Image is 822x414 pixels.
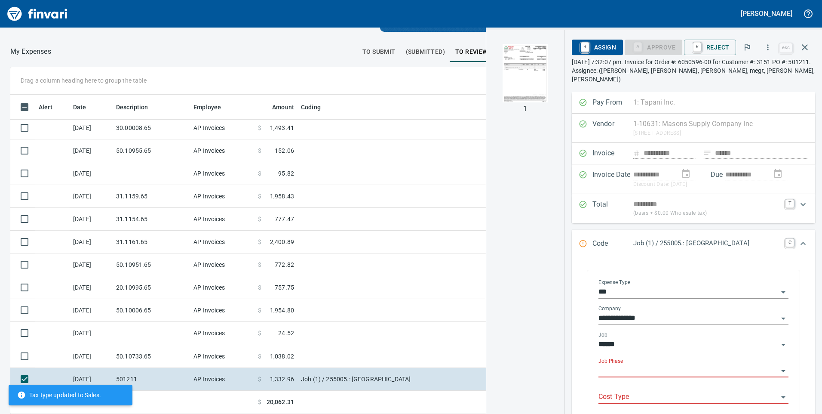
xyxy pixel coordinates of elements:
a: R [581,42,589,52]
span: $ [258,169,261,178]
p: Code [592,238,633,250]
label: Job [598,332,607,337]
span: $ [258,215,261,223]
td: 20.10995.65 [113,276,190,299]
button: More [758,38,777,57]
span: (Submitted) [406,46,445,57]
td: AP Invoices [190,276,255,299]
span: 1,954.80 [270,306,294,315]
td: [DATE] [70,368,113,391]
p: Drag a column heading here to group the table [21,76,147,85]
span: 757.75 [275,283,294,292]
span: Close invoice [777,37,815,58]
button: Flag [738,38,757,57]
span: $ [258,238,261,246]
span: 1,332.96 [270,375,294,383]
span: 152.06 [275,146,294,155]
span: Amount [272,102,294,112]
td: [DATE] [70,208,113,231]
a: C [785,238,794,247]
td: AP Invoices [190,322,255,345]
span: Reject [691,40,729,55]
h5: [PERSON_NAME] [741,9,792,18]
td: [DATE] [70,345,113,368]
span: Description [116,102,159,112]
span: Employee [193,102,232,112]
td: 31.1159.65 [113,185,190,208]
button: Open [777,339,789,351]
p: [DATE] 7:32:07 pm. Invoice for Order #: 6050596-00 for Customer #: 3151 PO #: 501211. Assignee: (... [572,58,815,83]
span: 20,062.31 [267,398,294,407]
span: Assign [579,40,616,55]
button: [PERSON_NAME] [739,7,794,20]
label: Expense Type [598,280,630,285]
td: 50.10006.65 [113,299,190,322]
span: $ [258,124,261,132]
td: AP Invoices [190,185,255,208]
span: 2,400.89 [270,238,294,246]
td: [DATE] [70,253,113,276]
button: Open [777,365,789,377]
a: esc [779,43,792,53]
p: 1 [523,104,527,114]
td: 31.1154.65 [113,208,190,231]
td: 31.1161.65 [113,231,190,253]
td: [DATE] [70,185,113,208]
span: $ [258,329,261,337]
span: $ [258,146,261,155]
span: $ [258,192,261,201]
span: Coding [301,102,321,112]
span: $ [258,352,261,361]
p: (basis + $0.00 Wholesale tax) [633,209,780,218]
p: Total [592,199,633,218]
span: $ [258,375,261,383]
span: Alert [39,102,52,112]
span: Alert [39,102,64,112]
span: $ [258,398,261,407]
a: R [693,42,701,52]
span: 24.52 [278,329,294,337]
td: AP Invoices [190,208,255,231]
button: RReject [684,40,736,55]
span: To Submit [362,46,396,57]
p: Job (1) / 255005.: [GEOGRAPHIC_DATA] [633,238,780,248]
td: AP Invoices [190,368,255,391]
div: Expand [572,230,815,258]
td: [DATE] [70,162,113,185]
span: To Review [455,46,488,57]
td: [DATE] [70,139,113,162]
td: AP Invoices [190,345,255,368]
span: Date [73,102,86,112]
div: Expand [572,194,815,223]
label: Company [598,306,621,311]
td: AP Invoices [190,117,255,139]
span: Amount [261,102,294,112]
td: 30.00008.65 [113,117,190,139]
td: AP Invoices [190,299,255,322]
span: 772.82 [275,260,294,269]
td: AP Invoices [190,139,255,162]
td: [DATE] [70,299,113,322]
div: Job Phase required [625,43,682,50]
button: Open [777,312,789,324]
td: [DATE] [70,231,113,253]
button: Open [777,286,789,298]
td: [DATE] [70,276,113,299]
nav: breadcrumb [10,46,51,57]
p: My Expenses [10,46,51,57]
span: 1,493.41 [270,124,294,132]
a: T [785,199,794,208]
td: 501211 [113,368,190,391]
span: $ [258,306,261,315]
span: Description [116,102,148,112]
span: 95.82 [278,169,294,178]
span: $ [258,283,261,292]
span: Tax type updated to Sales. [17,391,101,399]
span: Coding [301,102,332,112]
td: 50.10733.65 [113,345,190,368]
span: 777.47 [275,215,294,223]
img: Finvari [5,3,70,24]
img: Page 1 [496,44,555,102]
span: 1,038.02 [270,352,294,361]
